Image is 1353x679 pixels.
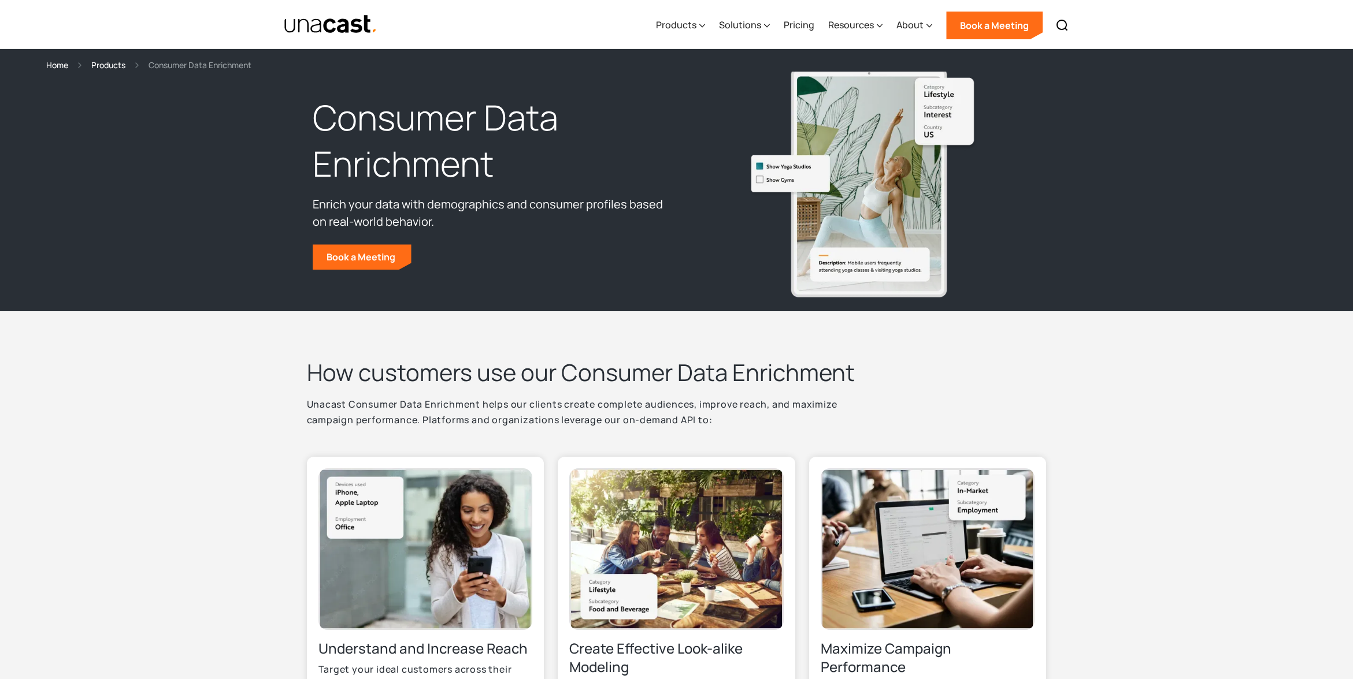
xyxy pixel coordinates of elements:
div: Solutions [719,18,761,32]
img: Photo of a woman looking happy at her cell phone. Devices used apple iPhone and laptop. employmen... [318,468,533,630]
img: Unacast text logo [284,14,378,35]
p: Enrich your data with demographics and consumer profiles based on real-world behavior. [313,196,671,230]
img: A group of friends smiling and pointing at something on a phone screen while dining at an outdoor... [569,468,784,630]
a: Products [91,58,125,72]
img: Mobile users frequently attending yoga classes & visiting yoga studios [746,67,977,297]
h2: How customers use our Consumer Data Enrichment [307,357,885,387]
a: Book a Meeting [946,12,1043,39]
a: Book a Meeting [313,244,412,270]
a: Home [46,58,68,72]
div: Resources [828,18,874,32]
h3: Understand and Increase Reach [318,639,533,658]
h3: Maximize Campaign Performance [821,639,1035,676]
a: Pricing [784,2,814,49]
div: Consumer Data Enrichment [149,58,251,72]
h1: Consumer Data Enrichment [313,95,671,187]
div: About [896,18,924,32]
h3: Create Effective Look-alike Modeling [569,639,784,676]
p: Unacast Consumer Data Enrichment helps our clients create complete audiences, improve reach, and ... [307,397,885,443]
div: Products [656,18,696,32]
img: Search icon [1055,18,1069,32]
img: A laptop screen organizing files described as in-market with a subcategory of employment [821,468,1035,630]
